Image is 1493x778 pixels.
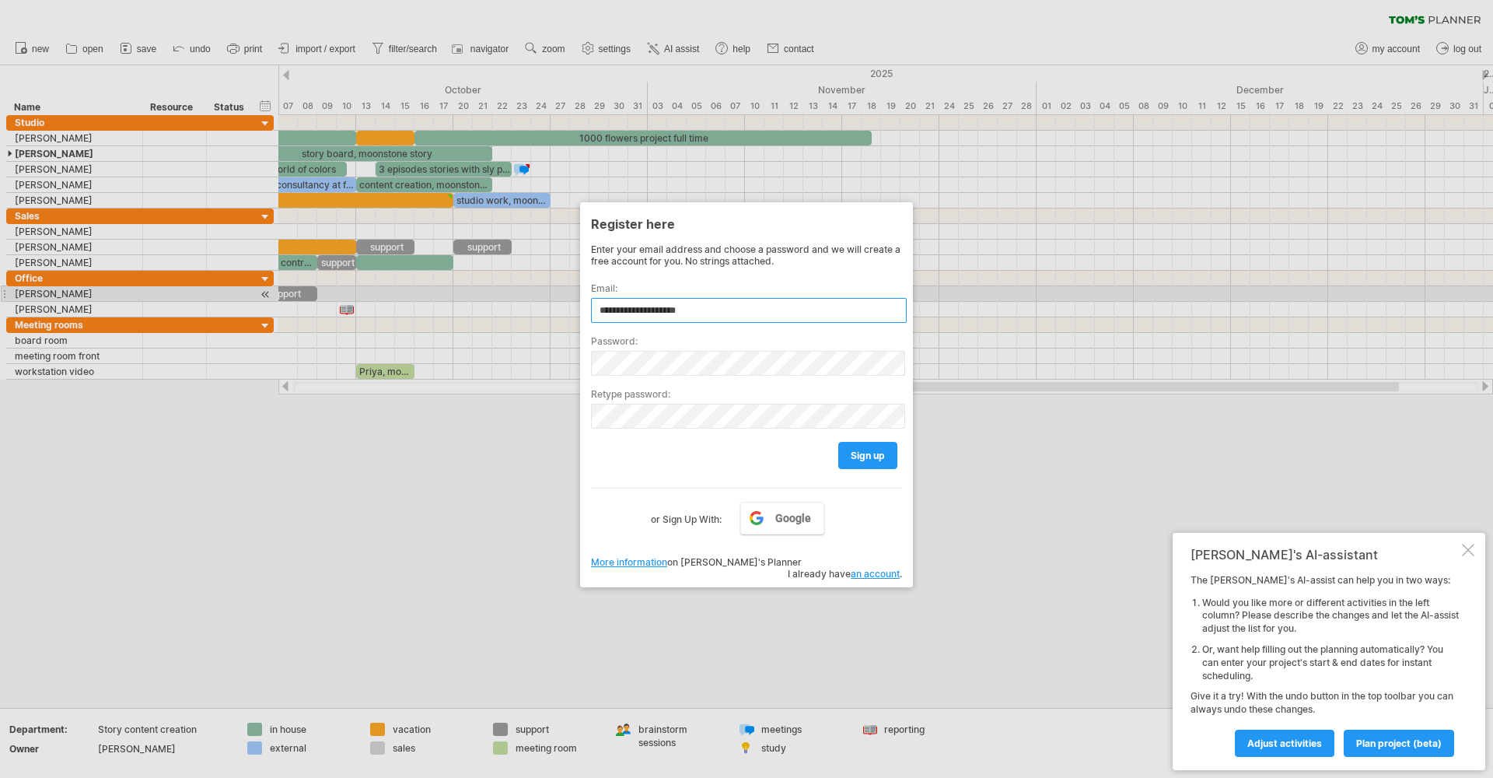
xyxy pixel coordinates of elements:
a: Adjust activities [1235,730,1334,757]
a: More information [591,556,667,568]
li: Would you like more or different activities in the left column? Please describe the changes and l... [1202,597,1459,636]
span: on [PERSON_NAME]'s Planner [591,556,802,568]
div: [PERSON_NAME]'s AI-assistant [1191,547,1459,562]
a: plan project (beta) [1344,730,1454,757]
span: Google [775,512,811,524]
label: Password: [591,335,902,347]
div: Register here [591,209,902,237]
div: The [PERSON_NAME]'s AI-assist can help you in two ways: Give it a try! With the undo button in th... [1191,574,1459,756]
label: Email: [591,282,902,294]
span: I already have . [788,568,902,580]
li: Or, want help filling out the planning automatically? You can enter your project's start & end da... [1202,643,1459,682]
span: Adjust activities [1247,738,1322,749]
label: Retype password: [591,388,902,400]
a: Google [740,502,824,534]
span: plan project (beta) [1356,738,1442,749]
a: an account [851,568,900,580]
label: or Sign Up With: [651,502,722,528]
span: sign up [851,450,885,461]
div: Enter your email address and choose a password and we will create a free account for you. No stri... [591,244,902,267]
a: sign up [838,442,897,469]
